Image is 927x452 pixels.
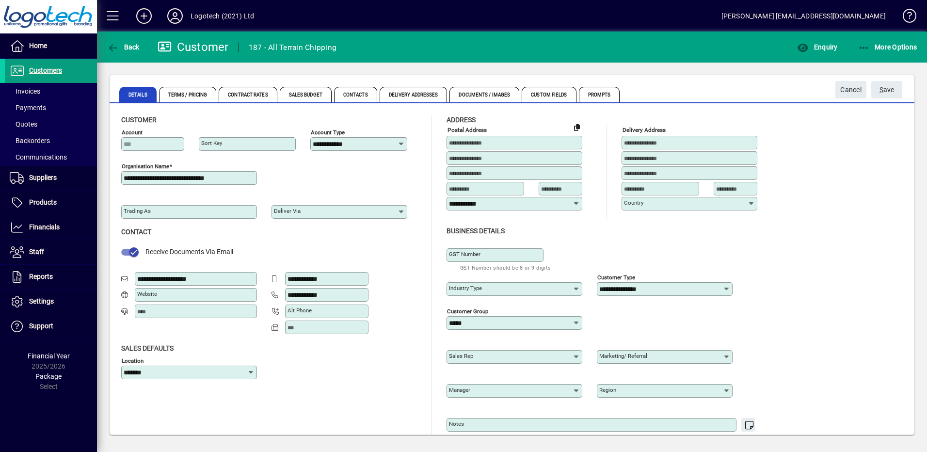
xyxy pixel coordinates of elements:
a: Payments [5,99,97,116]
mat-label: Account [122,129,143,136]
span: Contact [121,228,151,236]
mat-label: Sort key [201,140,222,146]
span: Package [35,372,62,380]
a: Settings [5,290,97,314]
span: Home [29,42,47,49]
span: Customer [121,116,157,124]
mat-label: Customer type [597,274,635,280]
button: Back [105,38,142,56]
span: Quotes [10,120,37,128]
span: Address [447,116,476,124]
span: Payments [10,104,46,112]
span: Contract Rates [219,87,277,102]
span: Prompts [579,87,620,102]
button: Enquiry [795,38,840,56]
mat-label: Region [599,387,616,393]
span: Reports [29,273,53,280]
span: Enquiry [797,43,837,51]
span: Contacts [334,87,377,102]
span: Staff [29,248,44,256]
button: Cancel [835,81,866,98]
span: Sales Budget [280,87,332,102]
a: Invoices [5,83,97,99]
span: ave [879,82,895,98]
a: Suppliers [5,166,97,190]
mat-label: Manager [449,387,470,393]
span: Back [107,43,140,51]
span: Documents / Images [449,87,519,102]
span: Products [29,198,57,206]
a: Communications [5,149,97,165]
button: Profile [160,7,191,25]
mat-label: Notes [449,420,464,427]
button: More Options [856,38,920,56]
span: Invoices [10,87,40,95]
mat-label: Website [137,291,157,297]
span: Financial Year [28,352,70,360]
span: Settings [29,297,54,305]
a: Backorders [5,132,97,149]
mat-label: Industry type [449,285,482,291]
button: Copy to Delivery address [569,119,585,135]
span: Business details [447,227,505,235]
mat-label: GST Number [449,251,480,258]
mat-label: Customer group [447,307,488,314]
mat-label: Sales rep [449,353,473,359]
span: Support [29,322,53,330]
mat-label: Deliver via [274,208,301,214]
a: Quotes [5,116,97,132]
span: Cancel [840,82,862,98]
div: [PERSON_NAME] [EMAIL_ADDRESS][DOMAIN_NAME] [721,8,886,24]
div: 187 - All Terrain Chipping [249,40,337,55]
app-page-header-button: Back [97,38,150,56]
span: Receive Documents Via Email [145,248,233,256]
mat-label: Country [624,199,643,206]
button: Save [871,81,902,98]
mat-label: Trading as [124,208,151,214]
a: Financials [5,215,97,240]
a: Products [5,191,97,215]
div: Logotech (2021) Ltd [191,8,254,24]
span: Suppliers [29,174,57,181]
mat-label: Account Type [311,129,345,136]
mat-label: Location [122,357,144,364]
span: Backorders [10,137,50,145]
a: Home [5,34,97,58]
a: Reports [5,265,97,289]
span: Communications [10,153,67,161]
mat-hint: GST Number should be 8 or 9 digits [460,262,551,273]
mat-label: Alt Phone [288,307,312,314]
span: Financials [29,223,60,231]
a: Knowledge Base [895,2,915,33]
span: Delivery Addresses [380,87,448,102]
span: More Options [858,43,917,51]
mat-label: Organisation name [122,163,169,170]
div: Customer [158,39,229,55]
span: Terms / Pricing [159,87,217,102]
a: Staff [5,240,97,264]
button: Add [128,7,160,25]
span: Details [119,87,157,102]
a: Support [5,314,97,339]
mat-label: Marketing/ Referral [599,353,647,359]
span: Sales defaults [121,344,174,352]
span: Customers [29,66,62,74]
mat-hint: Use 'Enter' to start a new line [673,432,750,443]
span: S [879,86,883,94]
span: Custom Fields [522,87,576,102]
